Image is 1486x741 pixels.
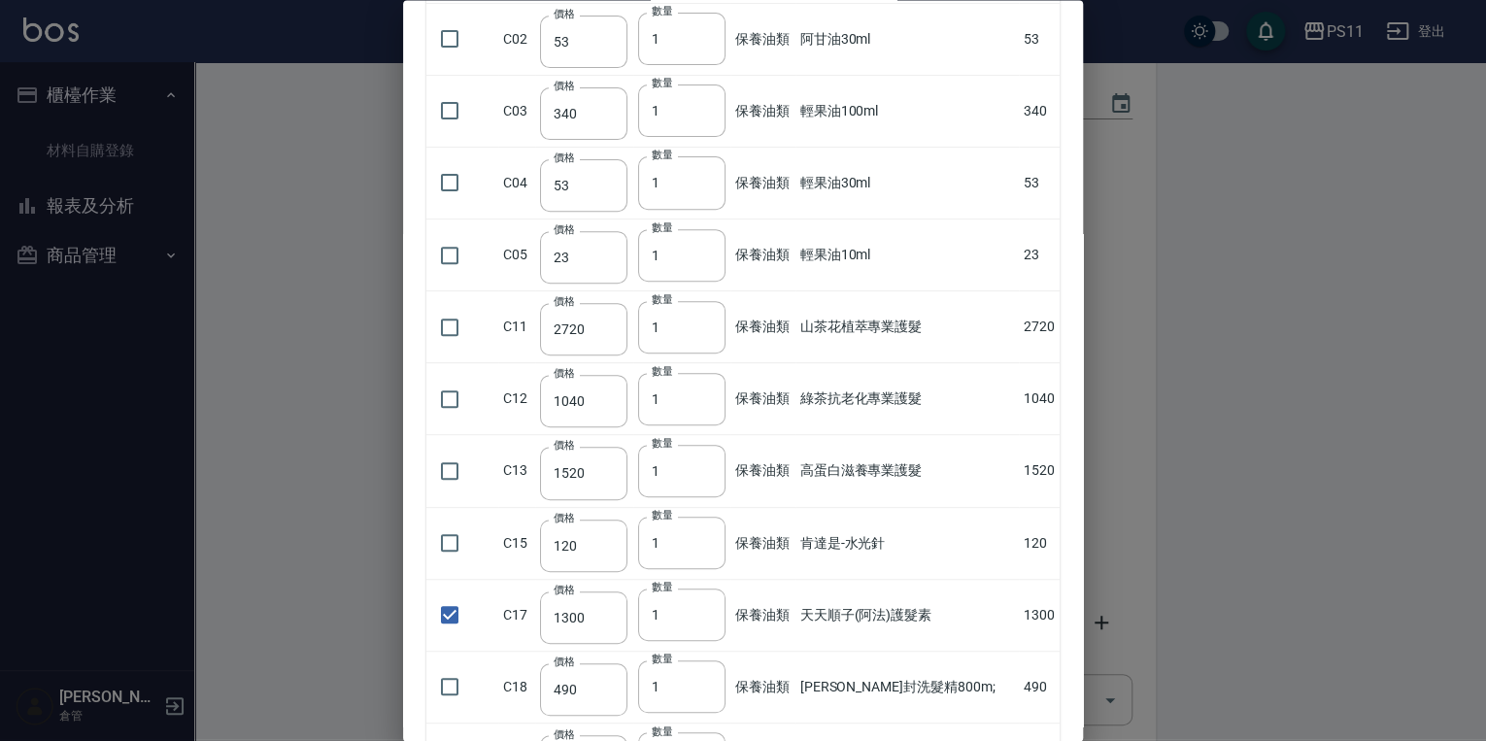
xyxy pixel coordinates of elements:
td: C02 [498,4,535,76]
label: 數量 [652,220,672,235]
td: C04 [498,148,535,219]
td: 天天順子(阿法)護髮素 [795,580,1019,652]
label: 數量 [652,77,672,91]
td: 1040 [1019,363,1060,435]
td: 輕果油10ml [795,219,1019,291]
label: 數量 [652,724,672,739]
label: 數量 [652,436,672,451]
label: 價格 [554,295,574,310]
td: C17 [498,580,535,652]
td: [PERSON_NAME]封洗髮精800m; [795,652,1019,724]
td: 保養油類 [730,435,794,507]
td: 53 [1019,148,1060,219]
label: 價格 [554,655,574,669]
td: 阿甘油30ml [795,4,1019,76]
td: 340 [1019,76,1060,148]
label: 價格 [554,79,574,93]
label: 價格 [554,367,574,382]
td: 保養油類 [730,652,794,724]
td: C18 [498,652,535,724]
td: 53 [1019,4,1060,76]
label: 數量 [652,149,672,163]
label: 價格 [554,439,574,454]
td: C11 [498,291,535,363]
label: 價格 [554,151,574,165]
td: 保養油類 [730,508,794,580]
td: C03 [498,76,535,148]
label: 數量 [652,653,672,667]
td: C05 [498,219,535,291]
td: 高蛋白滋養專業護髮 [795,435,1019,507]
label: 價格 [554,583,574,597]
td: 保養油類 [730,219,794,291]
label: 數量 [652,292,672,307]
td: C15 [498,508,535,580]
td: 輕果油30ml [795,148,1019,219]
td: C13 [498,435,535,507]
td: 1300 [1019,580,1060,652]
td: 保養油類 [730,363,794,435]
label: 價格 [554,223,574,238]
td: C12 [498,363,535,435]
label: 數量 [652,5,672,19]
label: 價格 [554,7,574,21]
td: 120 [1019,508,1060,580]
td: 2720 [1019,291,1060,363]
td: 綠茶抗老化專業護髮 [795,363,1019,435]
td: 保養油類 [730,580,794,652]
td: 山茶花植萃專業護髮 [795,291,1019,363]
label: 價格 [554,511,574,525]
td: 保養油類 [730,148,794,219]
label: 數量 [652,364,672,379]
label: 數量 [652,509,672,523]
label: 價格 [554,726,574,741]
td: 保養油類 [730,4,794,76]
td: 保養油類 [730,76,794,148]
td: 肯達是-水光針 [795,508,1019,580]
td: 保養油類 [730,291,794,363]
td: 輕果油100ml [795,76,1019,148]
td: 1520 [1019,435,1060,507]
td: 490 [1019,652,1060,724]
td: 23 [1019,219,1060,291]
label: 數量 [652,581,672,595]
